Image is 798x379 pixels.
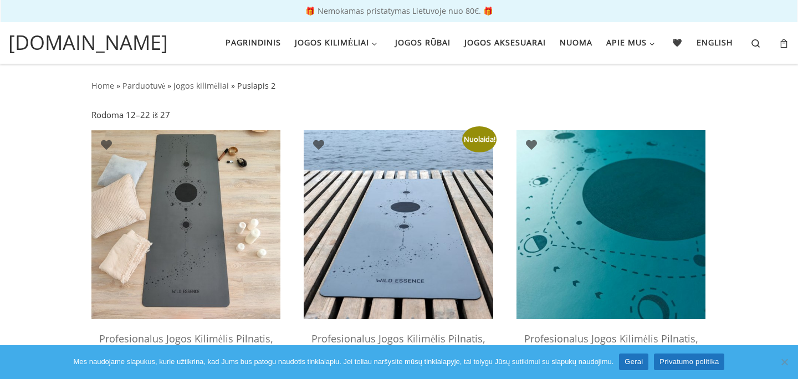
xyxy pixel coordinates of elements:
a: Parduotuvė [122,80,165,91]
span: English [697,31,733,52]
span: Puslapis 2 [237,80,275,91]
a: melynas jogos kilimelismelynas jogos kilimelisProfesionalus Jogos Kilimėlis Pilnatis, Safyras 89.00€ [516,130,705,376]
a: jogos kilimėliai [173,80,228,91]
a: profesionalus jogos kilimėlisprofesionalus jogos kilimėlis Nuolaida! Profesionalus Jogos Kilimėli... [304,130,493,376]
a: Home [91,80,114,91]
a: Gerai [619,354,648,370]
span: Apie mus [606,31,647,52]
a: Privatumo politika [654,354,724,370]
span: 🖤 [672,31,683,52]
a: Jogos aksesuarai [461,31,549,54]
span: » [167,80,171,91]
a: Jogos kilimėliai [291,31,384,54]
span: Mes naudojame slapukus, kurie užtikrina, kad Jums bus patogu naudotis tinklalapiu. Jei toliau nar... [74,356,614,367]
a: Pagrindinis [222,31,284,54]
span: Jogos kilimėliai [295,31,370,52]
span: » [231,80,235,91]
a: Jogos rūbai [391,31,454,54]
h2: Profesionalus Jogos Kilimėlis Pilnatis, Safyras [516,327,705,362]
span: Jogos rūbai [395,31,451,52]
h2: Profesionalus Jogos Kilimėlis Pilnatis, Juodas [91,327,280,362]
a: [DOMAIN_NAME] [8,28,168,58]
span: Ne [779,356,790,367]
span: » [116,80,120,91]
span: Nuolaida! [462,126,497,152]
span: Pagrindinis [226,31,281,52]
h2: Profesionalus Jogos Kilimėlis Pilnatis, Juodas – SU DEFEKTU [304,327,493,362]
a: 🖤 [669,31,687,54]
a: profesionalus jogos kilimėlisprofesionalus jogos kilimėlisProfesionalus Jogos Kilimėlis Pilnatis,... [91,130,280,376]
p: Rodoma 12–22 iš 27 [91,109,170,121]
a: Nuoma [556,31,596,54]
span: Nuoma [560,31,592,52]
p: 🎁 Nemokamas pristatymas Lietuvoje nuo 80€. 🎁 [11,7,787,15]
span: Jogos aksesuarai [464,31,546,52]
a: English [693,31,737,54]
